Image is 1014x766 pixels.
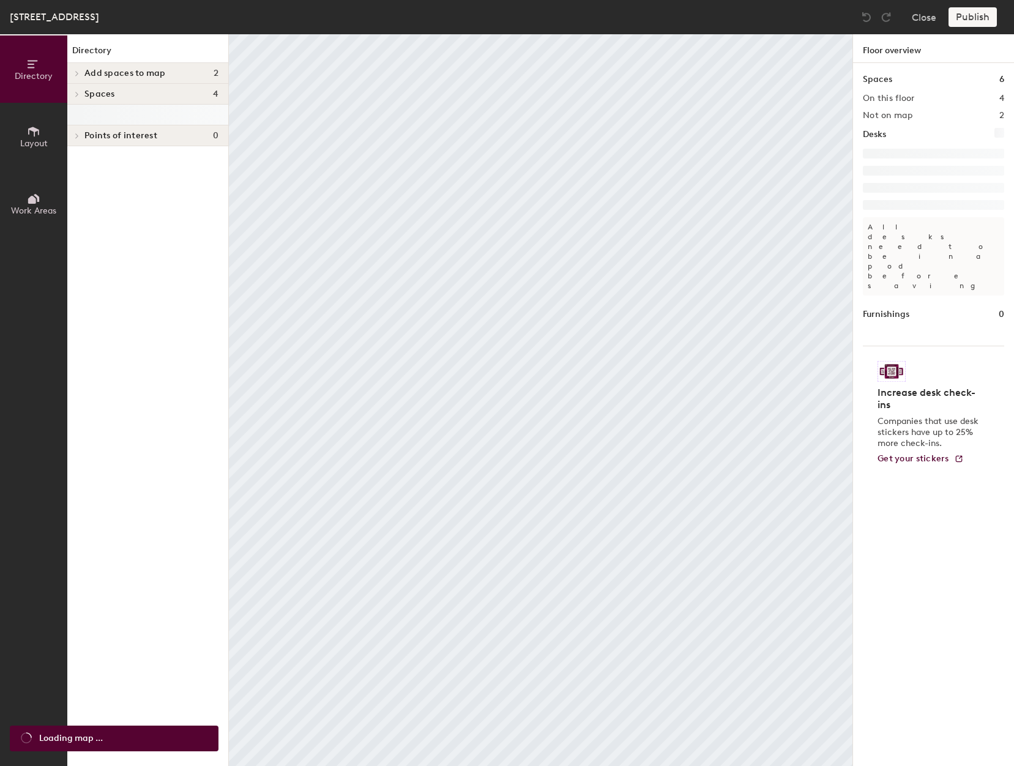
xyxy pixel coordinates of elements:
[878,387,982,411] h4: Increase desk check-ins
[213,131,218,141] span: 0
[880,11,892,23] img: Redo
[229,34,852,766] canvas: Map
[15,71,53,81] span: Directory
[878,454,964,464] a: Get your stickers
[863,73,892,86] h1: Spaces
[878,361,906,382] img: Sticker logo
[860,11,873,23] img: Undo
[878,416,982,449] p: Companies that use desk stickers have up to 25% more check-ins.
[213,89,218,99] span: 4
[67,44,228,63] h1: Directory
[863,308,909,321] h1: Furnishings
[20,138,48,149] span: Layout
[84,89,115,99] span: Spaces
[84,131,157,141] span: Points of interest
[863,94,915,103] h2: On this floor
[999,111,1004,121] h2: 2
[214,69,218,78] span: 2
[10,9,99,24] div: [STREET_ADDRESS]
[39,732,103,745] span: Loading map ...
[878,453,949,464] span: Get your stickers
[863,217,1004,296] p: All desks need to be in a pod before saving
[912,7,936,27] button: Close
[999,308,1004,321] h1: 0
[853,34,1014,63] h1: Floor overview
[11,206,56,216] span: Work Areas
[863,128,886,141] h1: Desks
[999,73,1004,86] h1: 6
[84,69,166,78] span: Add spaces to map
[999,94,1004,103] h2: 4
[863,111,912,121] h2: Not on map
